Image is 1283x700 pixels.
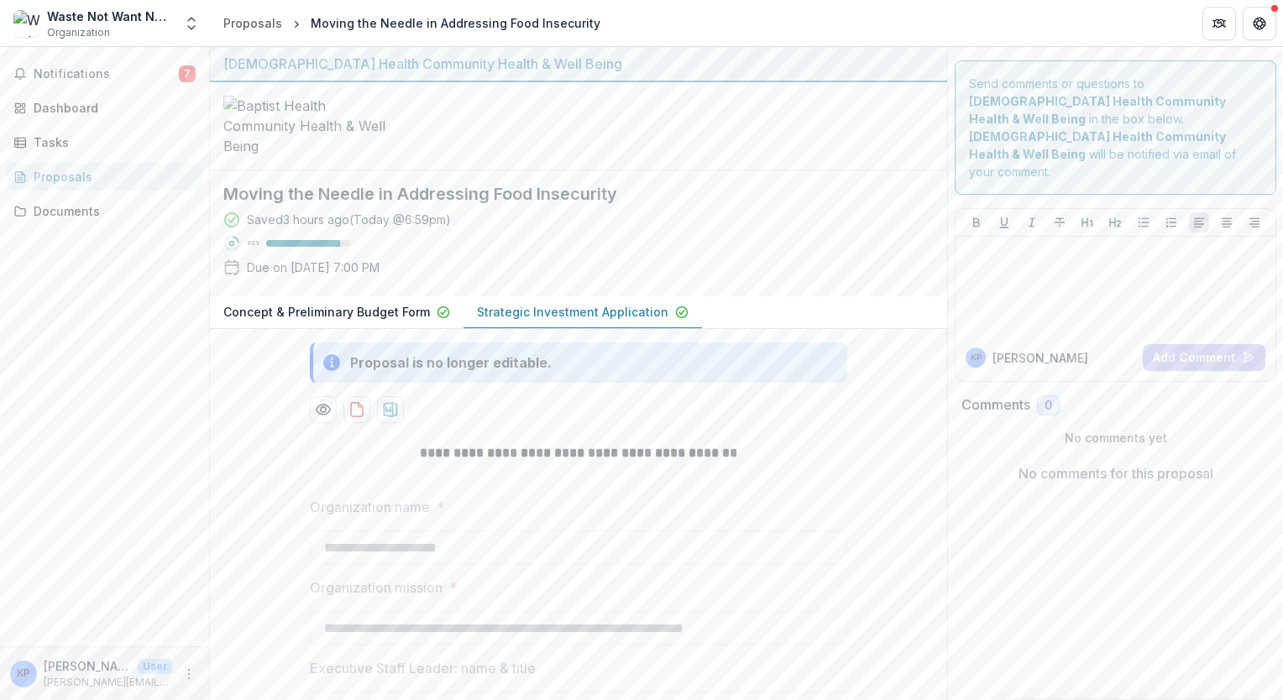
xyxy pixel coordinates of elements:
[992,349,1088,367] p: [PERSON_NAME]
[350,353,552,373] div: Proposal is no longer editable.
[223,303,430,321] p: Concept & Preliminary Budget Form
[179,65,196,82] span: 7
[223,14,282,32] div: Proposals
[223,96,391,156] img: Baptist Health Community Health & Well Being
[7,94,202,122] a: Dashboard
[7,197,202,225] a: Documents
[44,657,131,675] p: [PERSON_NAME], PhD
[310,396,337,423] button: Preview bf3c1230-4af9-4b63-b1b5-9251d4b7ec9d-1.pdf
[34,202,189,220] div: Documents
[311,14,600,32] div: Moving the Needle in Addressing Food Insecurity
[1105,212,1125,232] button: Heading 2
[1244,212,1265,232] button: Align Right
[969,94,1226,126] strong: [DEMOGRAPHIC_DATA] Health Community Health & Well Being
[17,668,30,679] div: Kathleen N. Spears, PhD
[34,168,189,185] div: Proposals
[47,8,173,25] div: Waste Not Want Not Inc
[223,184,907,204] h2: Moving the Needle in Addressing Food Insecurity
[217,11,607,35] nav: breadcrumb
[223,54,934,74] div: [DEMOGRAPHIC_DATA] Health Community Health & Well Being
[247,259,380,276] p: Due on [DATE] 7:00 PM
[34,133,189,151] div: Tasks
[7,163,202,191] a: Proposals
[477,303,668,321] p: Strategic Investment Application
[1217,212,1237,232] button: Align Center
[1022,212,1042,232] button: Italicize
[1243,7,1276,40] button: Get Help
[34,99,189,117] div: Dashboard
[217,11,289,35] a: Proposals
[955,60,1276,195] div: Send comments or questions to in the box below. will be notified via email of your comment.
[138,659,172,674] p: User
[310,658,536,678] p: Executive Staff Leader: name & title
[961,429,1270,447] p: No comments yet
[1045,399,1052,413] span: 0
[971,353,982,362] div: Kathleen N. Spears, PhD
[247,211,451,228] div: Saved 3 hours ago ( Today @ 6:59pm )
[7,128,202,156] a: Tasks
[7,60,202,87] button: Notifications7
[247,238,259,249] p: 88 %
[1161,212,1181,232] button: Ordered List
[47,25,110,40] span: Organization
[1050,212,1070,232] button: Strike
[310,497,430,517] p: Organization name
[966,212,987,232] button: Bold
[1019,463,1213,483] p: No comments for this proposal
[44,675,172,690] p: [PERSON_NAME][EMAIL_ADDRESS][DOMAIN_NAME]
[34,67,179,81] span: Notifications
[961,397,1030,413] h2: Comments
[13,10,40,37] img: Waste Not Want Not Inc
[969,129,1226,161] strong: [DEMOGRAPHIC_DATA] Health Community Health & Well Being
[377,396,404,423] button: download-proposal
[179,664,199,684] button: More
[343,396,370,423] button: download-proposal
[1202,7,1236,40] button: Partners
[1189,212,1209,232] button: Align Left
[994,212,1014,232] button: Underline
[1077,212,1097,232] button: Heading 1
[1134,212,1154,232] button: Bullet List
[310,577,443,598] p: Organization mission
[180,7,203,40] button: Open entity switcher
[1143,344,1265,371] button: Add Comment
